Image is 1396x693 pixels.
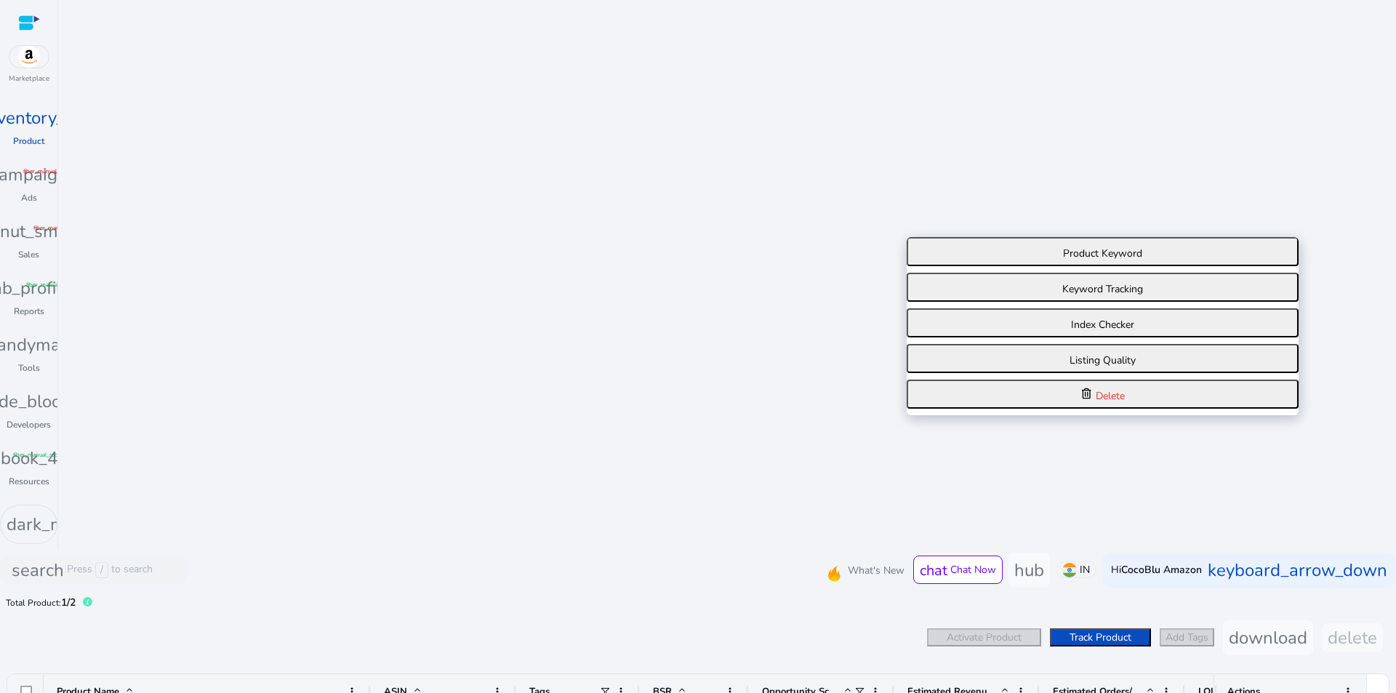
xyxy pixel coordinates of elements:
[1223,620,1313,655] button: download
[14,305,44,318] p: Reports
[61,596,76,609] span: 1/2
[6,597,61,609] span: Total Product:
[12,557,64,583] span: search
[848,563,904,578] span: What's New
[1111,565,1202,575] p: Hi
[1,445,57,471] span: book_4
[1166,630,1208,644] span: Add Tags
[26,281,79,289] span: fiber_manual_record
[21,191,37,204] p: Ads
[1062,563,1077,577] img: in.svg
[920,561,947,580] span: chat
[1050,628,1151,646] button: Track Product
[1008,553,1050,588] button: hub
[13,451,66,460] span: fiber_manual_record
[1080,562,1090,577] p: IN
[1096,389,1125,403] span: Delete
[1071,318,1134,332] span: Index Checker
[1208,557,1387,583] span: keyboard_arrow_down
[1063,247,1142,260] span: Product Keyword
[7,418,51,431] p: Developers
[18,361,40,374] p: Tools
[1121,563,1202,577] b: CocoBlu Amazon
[1160,628,1214,646] button: Add Tags
[13,135,44,148] p: Product
[947,630,1022,644] span: Activate Product
[95,562,108,578] span: /
[23,167,76,176] span: fiber_manual_record
[1229,626,1307,649] span: download
[927,628,1041,646] button: Activate Product
[9,73,49,84] p: Marketplace
[7,511,95,537] span: dark_mode
[913,556,1003,584] button: chatChat Now
[9,46,49,68] img: amazon.svg
[1062,282,1143,296] span: Keyword Tracking
[950,563,996,577] span: Chat Now
[1070,353,1136,367] span: Listing Quality
[1014,558,1044,582] span: hub
[1070,630,1131,644] span: Track Product
[18,248,39,261] p: Sales
[9,475,49,488] p: Resources
[67,562,153,578] p: Press to search
[33,224,87,233] span: fiber_manual_record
